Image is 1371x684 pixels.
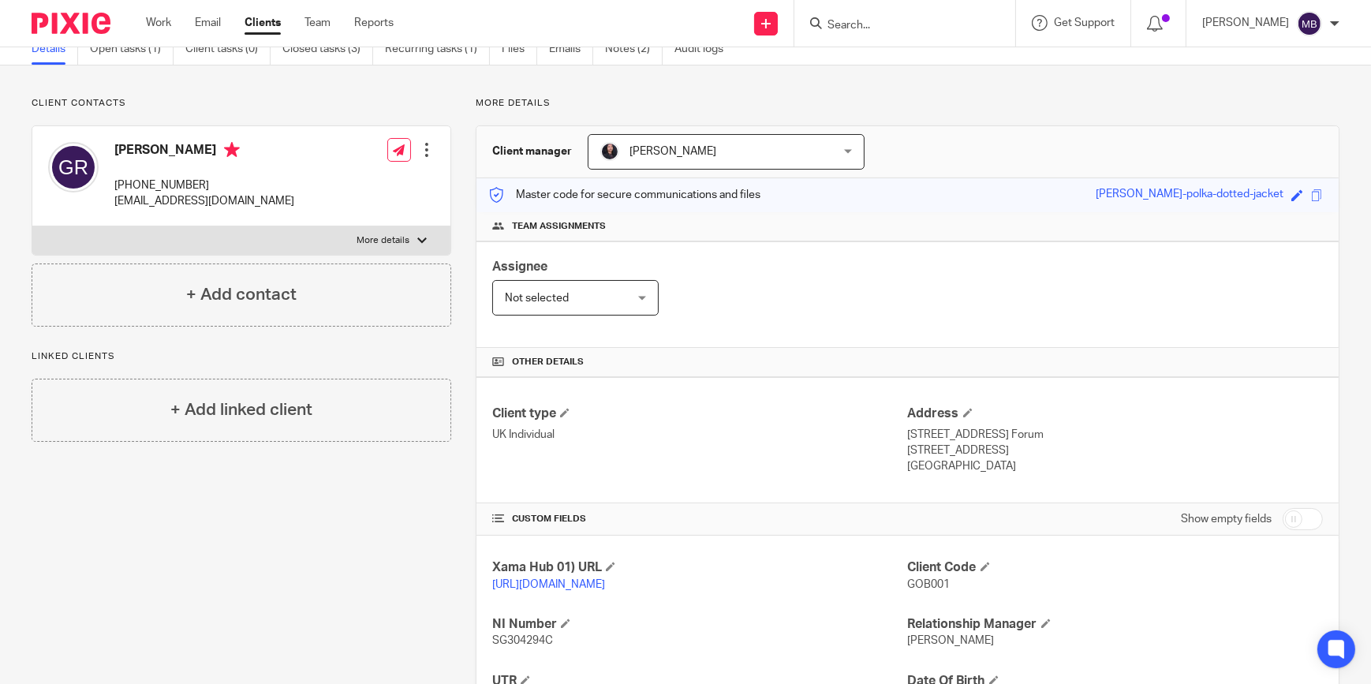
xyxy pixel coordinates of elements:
[908,427,1323,443] p: [STREET_ADDRESS] Forum
[185,34,271,65] a: Client tasks (0)
[605,34,663,65] a: Notes (2)
[385,34,490,65] a: Recurring tasks (1)
[90,34,174,65] a: Open tasks (1)
[245,15,281,31] a: Clients
[908,559,1323,576] h4: Client Code
[502,34,537,65] a: Files
[32,34,78,65] a: Details
[1181,511,1272,527] label: Show empty fields
[48,142,99,192] img: svg%3E
[492,616,907,633] h4: NI Number
[114,193,294,209] p: [EMAIL_ADDRESS][DOMAIN_NAME]
[32,13,110,34] img: Pixie
[908,616,1323,633] h4: Relationship Manager
[492,513,907,525] h4: CUSTOM FIELDS
[492,406,907,422] h4: Client type
[32,97,451,110] p: Client contacts
[114,178,294,193] p: [PHONE_NUMBER]
[146,15,171,31] a: Work
[505,293,569,304] span: Not selected
[629,146,716,157] span: [PERSON_NAME]
[492,144,572,159] h3: Client manager
[1297,11,1322,36] img: svg%3E
[512,220,606,233] span: Team assignments
[908,458,1323,474] p: [GEOGRAPHIC_DATA]
[492,635,553,646] span: SG304294C
[357,234,409,247] p: More details
[1054,17,1115,28] span: Get Support
[186,282,297,307] h4: + Add contact
[826,19,968,33] input: Search
[282,34,373,65] a: Closed tasks (3)
[492,559,907,576] h4: Xama Hub 01) URL
[1096,186,1283,204] div: [PERSON_NAME]-polka-dotted-jacket
[492,260,547,273] span: Assignee
[674,34,735,65] a: Audit logs
[908,443,1323,458] p: [STREET_ADDRESS]
[492,427,907,443] p: UK Individual
[488,187,760,203] p: Master code for secure communications and files
[908,635,995,646] span: [PERSON_NAME]
[549,34,593,65] a: Emails
[224,142,240,158] i: Primary
[354,15,394,31] a: Reports
[195,15,221,31] a: Email
[908,579,951,590] span: GOB001
[512,356,584,368] span: Other details
[304,15,331,31] a: Team
[492,579,605,590] a: [URL][DOMAIN_NAME]
[908,406,1323,422] h4: Address
[114,142,294,162] h4: [PERSON_NAME]
[170,398,312,422] h4: + Add linked client
[600,142,619,161] img: MicrosoftTeams-image.jfif
[476,97,1339,110] p: More details
[32,350,451,363] p: Linked clients
[1202,15,1289,31] p: [PERSON_NAME]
